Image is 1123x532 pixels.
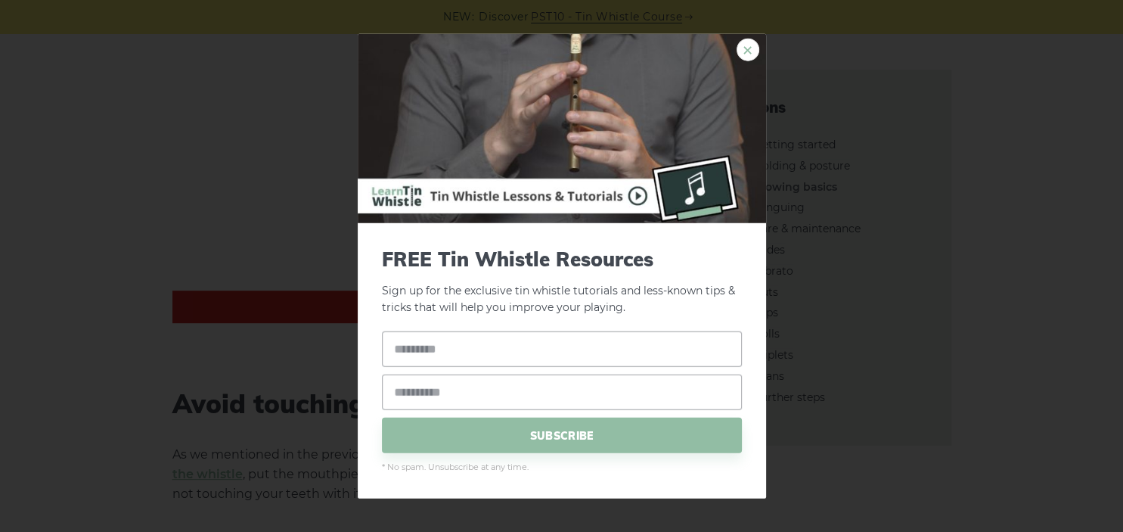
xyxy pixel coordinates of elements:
span: SUBSCRIBE [382,418,742,453]
span: FREE Tin Whistle Resources [382,247,742,270]
img: Tin Whistle Buying Guide Preview [358,33,766,222]
a: × [737,38,759,61]
p: Sign up for the exclusive tin whistle tutorials and less-known tips & tricks that will help you i... [382,247,742,316]
span: * No spam. Unsubscribe at any time. [382,461,742,474]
